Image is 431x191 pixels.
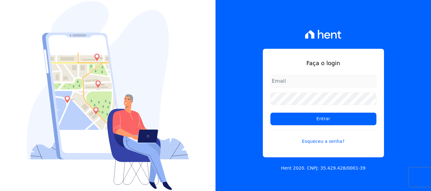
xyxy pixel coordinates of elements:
[270,130,376,145] a: Esqueceu a senha?
[27,1,189,190] img: Login
[270,59,376,67] h1: Faça o login
[270,75,376,87] input: Email
[270,113,376,125] input: Entrar
[281,165,366,171] p: Hent 2020. CNPJ: 35.429.428/0001-39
